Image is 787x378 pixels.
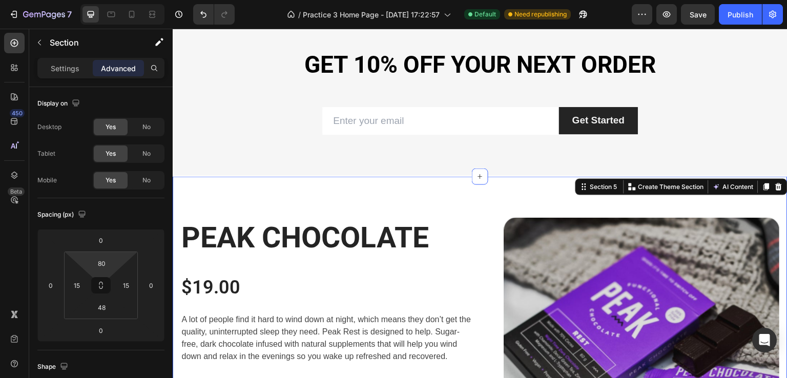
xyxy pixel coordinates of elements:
[37,176,57,185] div: Mobile
[690,10,707,19] span: Save
[8,187,25,196] div: Beta
[142,149,151,158] span: No
[91,256,112,271] input: 80px
[728,9,753,20] div: Publish
[514,10,567,19] span: Need republishing
[8,246,300,272] div: $19.00
[143,278,159,293] input: 0
[4,4,76,25] button: 7
[400,86,452,98] div: Get Started
[416,154,447,163] div: Section 5
[37,208,88,222] div: Spacing (px)
[10,109,25,117] div: 450
[142,176,151,185] span: No
[37,122,61,132] div: Desktop
[37,97,82,111] div: Display on
[106,149,116,158] span: Yes
[106,122,116,132] span: Yes
[538,152,583,164] button: AI Content
[91,323,111,338] input: 0
[386,78,465,106] button: Get Started
[101,63,136,74] p: Advanced
[37,360,70,374] div: Shape
[69,278,85,293] input: 15px
[37,149,55,158] div: Tablet
[752,328,777,352] div: Open Intercom Messenger
[50,36,134,49] p: Section
[193,4,235,25] div: Undo/Redo
[173,29,787,378] iframe: Design area
[142,122,151,132] span: No
[9,192,256,226] strong: PEAK CHOCOLATE
[51,63,79,74] p: Settings
[719,4,762,25] button: Publish
[298,9,301,20] span: /
[91,300,112,315] input: 48px
[8,347,144,358] legend: Peak chocolate: PEAK REST CHOCOLATE
[43,278,58,293] input: 0
[466,154,531,163] p: Create Theme Section
[474,10,496,19] span: Default
[118,278,134,293] input: 15px
[67,8,72,20] p: 7
[303,9,440,20] span: Practice 3 Home Page - [DATE] 17:22:57
[681,4,715,25] button: Save
[106,176,116,185] span: Yes
[91,233,111,248] input: 0
[9,286,298,332] span: A lot of people find it hard to wind down at night, which means they don’t get the quality, unint...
